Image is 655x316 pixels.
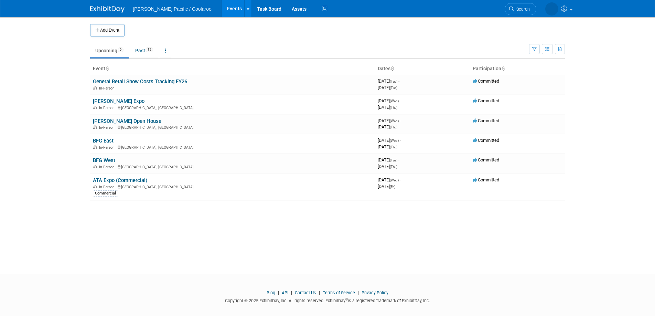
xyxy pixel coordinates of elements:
[317,290,322,295] span: |
[378,164,397,169] span: [DATE]
[505,3,536,15] a: Search
[93,165,97,168] img: In-Person Event
[398,78,399,84] span: -
[295,290,316,295] a: Contact Us
[93,185,97,188] img: In-Person Event
[99,185,117,189] span: In-Person
[398,157,399,162] span: -
[400,177,401,182] span: -
[99,125,117,130] span: In-Person
[390,185,395,189] span: (Fri)
[130,44,158,57] a: Past15
[93,157,115,164] a: BFG West
[378,184,395,189] span: [DATE]
[99,165,117,169] span: In-Person
[378,124,397,129] span: [DATE]
[93,184,372,189] div: [GEOGRAPHIC_DATA], [GEOGRAPHIC_DATA]
[545,2,558,15] img: Andy Doerr
[105,66,109,71] a: Sort by Event Name
[90,63,375,75] th: Event
[93,86,97,89] img: In-Person Event
[390,165,397,169] span: (Thu)
[473,98,499,103] span: Committed
[400,138,401,143] span: -
[400,98,401,103] span: -
[276,290,281,295] span: |
[390,139,399,143] span: (Wed)
[378,98,401,103] span: [DATE]
[473,118,499,123] span: Committed
[90,6,125,13] img: ExhibitDay
[93,138,114,144] a: BFG East
[146,47,153,52] span: 15
[93,124,372,130] div: [GEOGRAPHIC_DATA], [GEOGRAPHIC_DATA]
[390,80,397,83] span: (Tue)
[93,145,97,149] img: In-Person Event
[390,178,399,182] span: (Wed)
[133,6,212,12] span: [PERSON_NAME] Pacific / Coolaroo
[99,145,117,150] span: In-Person
[93,177,147,183] a: ATA Expo (Commercial)
[473,138,499,143] span: Committed
[378,144,397,149] span: [DATE]
[501,66,505,71] a: Sort by Participation Type
[93,164,372,169] div: [GEOGRAPHIC_DATA], [GEOGRAPHIC_DATA]
[93,118,161,124] a: [PERSON_NAME] Open House
[378,177,401,182] span: [DATE]
[93,144,372,150] div: [GEOGRAPHIC_DATA], [GEOGRAPHIC_DATA]
[400,118,401,123] span: -
[378,118,401,123] span: [DATE]
[473,78,499,84] span: Committed
[470,63,565,75] th: Participation
[99,106,117,110] span: In-Person
[118,47,124,52] span: 6
[362,290,388,295] a: Privacy Policy
[93,98,144,104] a: [PERSON_NAME] Expo
[514,7,530,12] span: Search
[93,78,187,85] a: General Retail Show Costs Tracking FY26
[323,290,355,295] a: Terms of Service
[378,85,397,90] span: [DATE]
[378,78,399,84] span: [DATE]
[390,125,397,129] span: (Thu)
[473,177,499,182] span: Committed
[90,44,129,57] a: Upcoming6
[93,190,118,197] div: Commercial
[93,125,97,129] img: In-Person Event
[473,157,499,162] span: Committed
[375,63,470,75] th: Dates
[390,158,397,162] span: (Tue)
[289,290,294,295] span: |
[390,145,397,149] span: (Thu)
[267,290,275,295] a: Blog
[345,297,348,301] sup: ®
[378,105,397,110] span: [DATE]
[390,119,399,123] span: (Wed)
[390,99,399,103] span: (Wed)
[378,138,401,143] span: [DATE]
[99,86,117,91] span: In-Person
[93,106,97,109] img: In-Person Event
[390,86,397,90] span: (Tue)
[390,106,397,109] span: (Thu)
[93,105,372,110] div: [GEOGRAPHIC_DATA], [GEOGRAPHIC_DATA]
[390,66,394,71] a: Sort by Start Date
[378,157,399,162] span: [DATE]
[90,24,125,36] button: Add Event
[282,290,288,295] a: API
[356,290,361,295] span: |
